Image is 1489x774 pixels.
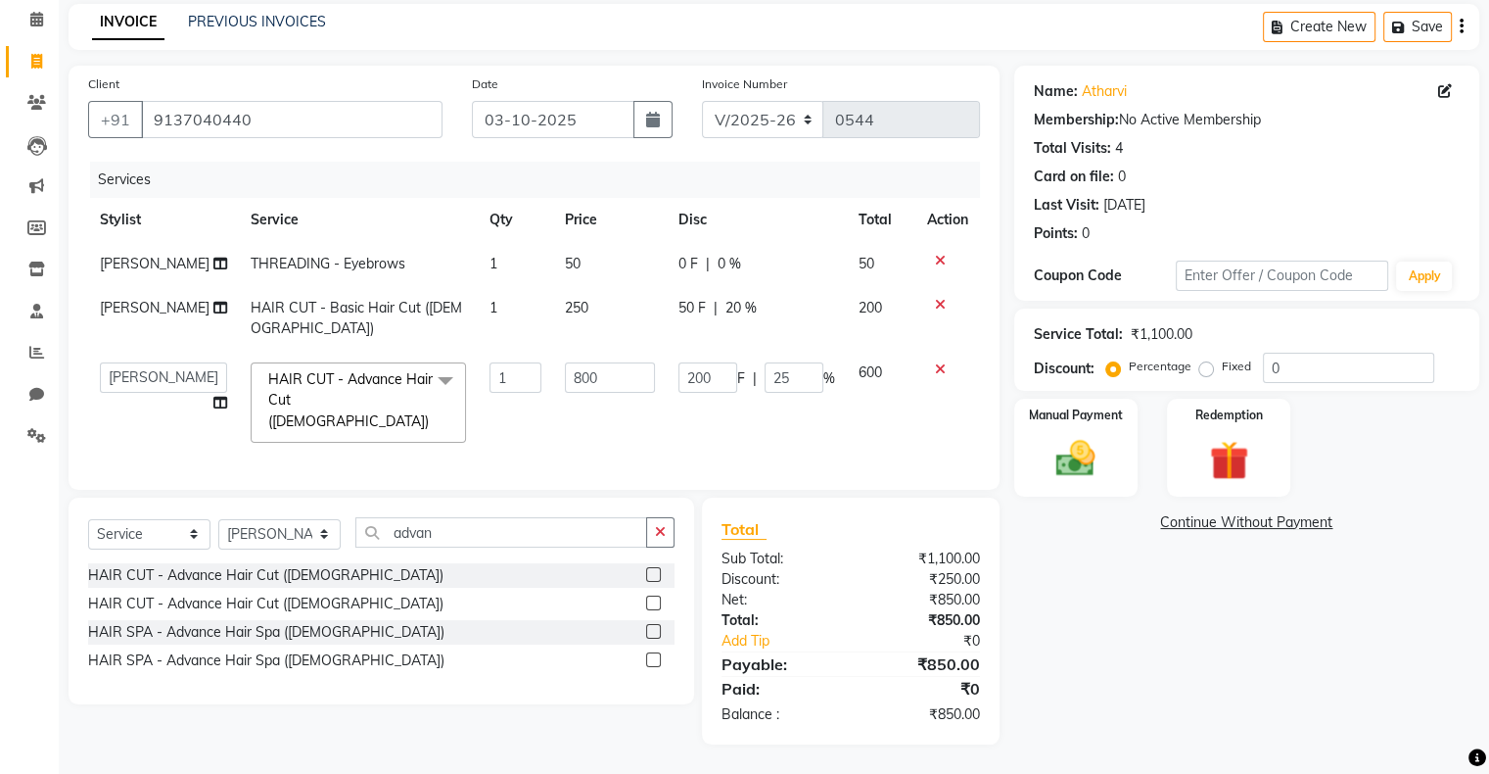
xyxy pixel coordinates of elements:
span: 0 % [718,254,741,274]
div: HAIR CUT - Advance Hair Cut ([DEMOGRAPHIC_DATA]) [88,594,443,614]
div: Paid: [707,677,851,701]
div: Payable: [707,653,851,676]
div: Points: [1034,223,1078,244]
div: ₹0 [874,631,994,652]
th: Service [239,198,478,242]
th: Disc [667,198,847,242]
label: Fixed [1222,358,1251,375]
span: 1 [489,299,497,316]
div: Sub Total: [707,549,851,569]
a: INVOICE [92,5,164,40]
div: ₹850.00 [851,653,995,676]
a: PREVIOUS INVOICES [188,13,326,30]
button: Save [1383,12,1452,42]
label: Client [88,75,119,93]
span: 250 [565,299,588,316]
div: Total Visits: [1034,138,1111,159]
div: Services [90,162,995,198]
div: ₹850.00 [851,704,995,725]
button: Create New [1263,12,1375,42]
div: No Active Membership [1034,110,1460,130]
span: Total [721,519,767,540]
span: 50 [859,255,874,272]
div: Balance : [707,704,851,725]
span: 20 % [725,298,757,318]
span: HAIR CUT - Advance Hair Cut ([DEMOGRAPHIC_DATA]) [268,370,433,430]
th: Action [915,198,980,242]
span: [PERSON_NAME] [100,299,209,316]
div: ₹850.00 [851,610,995,631]
button: Apply [1396,262,1452,291]
span: THREADING - Eyebrows [251,255,405,272]
div: ₹1,100.00 [851,549,995,569]
div: 4 [1115,138,1123,159]
label: Percentage [1129,358,1191,375]
label: Manual Payment [1029,407,1123,424]
div: Net: [707,590,851,610]
div: 0 [1118,167,1126,187]
div: HAIR SPA - Advance Hair Spa ([DEMOGRAPHIC_DATA]) [88,651,444,671]
span: 50 F [678,298,706,318]
div: Discount: [1034,359,1094,379]
span: | [753,368,757,389]
span: 50 [565,255,581,272]
div: Total: [707,610,851,631]
img: _cash.svg [1044,436,1107,481]
div: Discount: [707,569,851,590]
label: Date [472,75,498,93]
span: % [823,368,835,389]
th: Stylist [88,198,239,242]
input: Enter Offer / Coupon Code [1176,261,1389,291]
label: Invoice Number [702,75,787,93]
span: | [714,298,718,318]
div: Service Total: [1034,324,1123,345]
div: HAIR CUT - Advance Hair Cut ([DEMOGRAPHIC_DATA]) [88,565,443,586]
th: Price [553,198,667,242]
span: F [737,368,745,389]
span: 1 [489,255,497,272]
div: ₹0 [851,677,995,701]
a: x [429,412,438,430]
button: +91 [88,101,143,138]
div: [DATE] [1103,195,1145,216]
div: 0 [1082,223,1090,244]
a: Add Tip [707,631,874,652]
img: _gift.svg [1197,436,1261,485]
label: Redemption [1195,407,1263,424]
div: Membership: [1034,110,1119,130]
span: 200 [859,299,882,316]
span: [PERSON_NAME] [100,255,209,272]
div: Name: [1034,81,1078,102]
input: Search or Scan [355,517,647,548]
div: Last Visit: [1034,195,1099,216]
input: Search by Name/Mobile/Email/Code [141,101,442,138]
th: Qty [478,198,554,242]
div: ₹1,100.00 [1131,324,1192,345]
span: 600 [859,363,882,381]
div: Coupon Code [1034,266,1176,286]
span: | [706,254,710,274]
div: ₹850.00 [851,590,995,610]
span: 0 F [678,254,698,274]
a: Atharvi [1082,81,1127,102]
div: Card on file: [1034,167,1114,187]
div: ₹250.00 [851,569,995,590]
th: Total [847,198,915,242]
a: Continue Without Payment [1018,512,1475,533]
span: HAIR CUT - Basic Hair Cut ([DEMOGRAPHIC_DATA]) [251,299,462,337]
div: HAIR SPA - Advance Hair Spa ([DEMOGRAPHIC_DATA]) [88,622,444,643]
